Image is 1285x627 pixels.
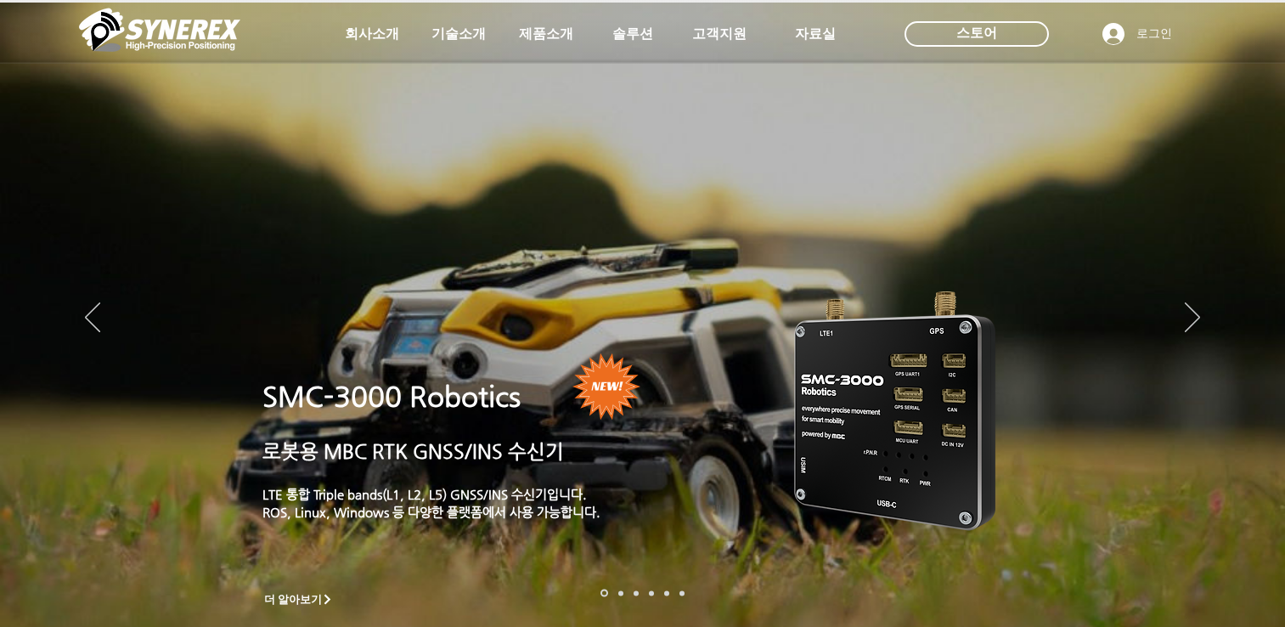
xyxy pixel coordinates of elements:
[679,590,685,596] a: 정밀농업
[431,25,486,43] span: 기술소개
[677,17,762,51] a: 고객지원
[1185,302,1200,335] button: 다음
[590,17,675,51] a: 솔루션
[262,487,587,501] a: LTE 통합 Triple bands(L1, L2, L5) GNSS/INS 수신기입니다.
[773,17,858,51] a: 자료실
[600,590,608,597] a: 로봇- SMC 2000
[519,25,573,43] span: 제품소개
[1091,18,1184,50] button: 로그인
[264,592,323,607] span: 더 알아보기
[956,24,997,42] span: 스토어
[85,302,100,335] button: 이전
[905,21,1049,47] div: 스토어
[692,25,747,43] span: 고객지원
[79,4,240,55] img: 씨너렉스_White_simbol_대지 1.png
[262,505,600,519] a: ROS, Linux, Windows 등 다양한 플랫폼에서 사용 가능합니다.
[262,381,521,413] a: SMC-3000 Robotics
[504,17,589,51] a: 제품소개
[649,590,654,596] a: 자율주행
[345,25,399,43] span: 회사소개
[262,440,564,462] a: 로봇용 MBC RTK GNSS/INS 수신기
[595,590,690,597] nav: 슬라이드
[618,590,623,596] a: 드론 8 - SMC 2000
[770,266,1021,551] img: KakaoTalk_20241224_155801212.png
[795,25,836,43] span: 자료실
[330,17,414,51] a: 회사소개
[664,590,669,596] a: 로봇
[416,17,501,51] a: 기술소개
[634,590,639,596] a: 측량 IoT
[612,25,653,43] span: 솔루션
[1130,25,1178,42] span: 로그인
[256,589,341,610] a: 더 알아보기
